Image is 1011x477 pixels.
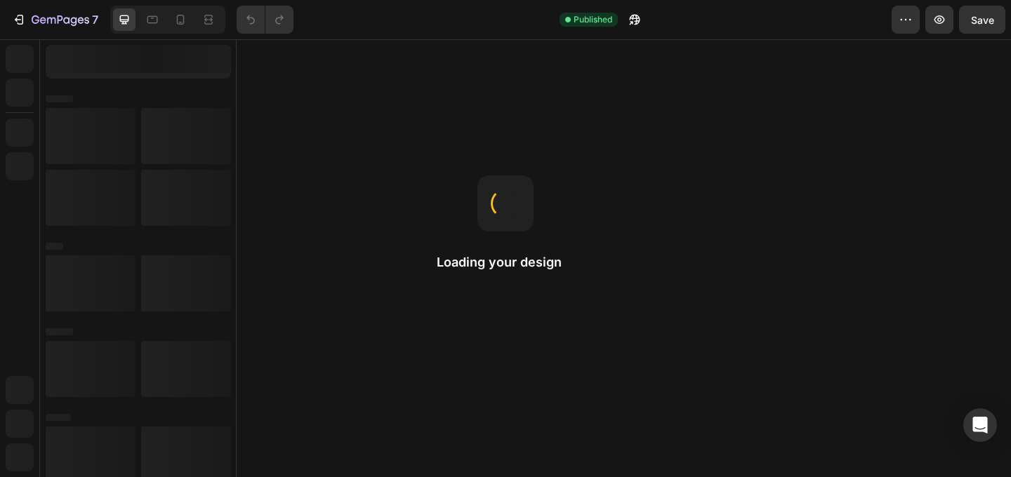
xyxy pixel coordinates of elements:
p: 7 [92,11,98,28]
span: Save [971,14,994,26]
span: Published [574,13,612,26]
button: 7 [6,6,105,34]
div: Undo/Redo [237,6,293,34]
h2: Loading your design [437,254,574,271]
button: Save [959,6,1005,34]
div: Open Intercom Messenger [963,408,997,442]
